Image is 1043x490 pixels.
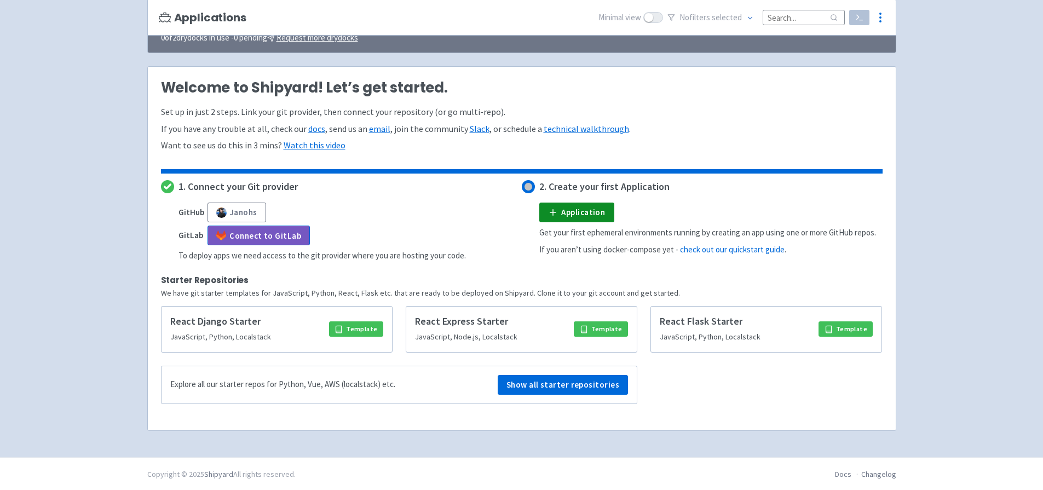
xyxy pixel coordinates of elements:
b: GitHub [178,207,204,217]
u: Request more drydocks [276,32,358,43]
p: Want to see us do this in 3 mins? [161,139,883,152]
a: Shipyard [204,469,233,479]
a: technical walkthrough [544,123,629,134]
a: Changelog [861,469,896,479]
p: JavaScript, Python, Localstack [170,331,322,343]
span: 0 of 2 drydocks in use - 0 pending [161,32,358,44]
a: check out our quickstart guide [680,244,785,255]
p: If you have any trouble at all, check our , send us an , join the community , or schedule a . [161,123,883,135]
a: Terminal [849,10,869,25]
input: Search... [763,10,845,25]
p: JavaScript, Python, Localstack [660,331,812,343]
span: selected [712,12,742,22]
div: Copyright © 2025 All rights reserved. [147,469,296,480]
a: Template [329,321,383,337]
b: GitLab [178,230,203,240]
a: Watch this video [284,140,345,151]
h5: React Flask Starter [660,315,812,328]
p: To deploy apps we need access to the git provider where you are hosting your code. [178,250,466,262]
span: No filter s [679,11,742,24]
a: Docs [835,469,851,479]
p: Explore all our starter repos for Python, Vue, AWS (localstack) etc. [170,378,395,391]
a: docs [308,123,325,134]
a: Template [574,321,628,337]
h5: React Django Starter [170,315,322,328]
h5: React Express Starter [415,315,567,328]
a: Slack [470,123,489,134]
p: If you aren’t using docker-compose yet - . [539,244,786,256]
span: Minimal view [598,11,641,24]
p: Set up in just 2 steps. Link your git provider, then connect your repository (or go multi-repo). [161,106,883,118]
a: Show all starter repositories [498,375,628,395]
p: We have git starter templates for JavaScript, Python, React, Flask etc. that are ready to be depl... [161,287,883,299]
h4: 2. Create your first Application [539,181,670,192]
h2: Starter Repositories [161,275,883,285]
p: JavaScript, Node.js, Localstack [415,331,567,343]
a: Connect to GitLab [208,226,310,245]
a: Template [819,321,873,337]
h3: Applications [159,11,246,24]
button: Janohs [208,203,266,222]
h2: Welcome to Shipyard! Let’s get started. [161,80,883,96]
a: Application [539,203,614,222]
h4: 1. Connect your Git provider [178,181,298,192]
p: Get your first ephemeral environments running by creating an app using one or more GitHub repos. [539,227,876,239]
a: email [369,123,390,134]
